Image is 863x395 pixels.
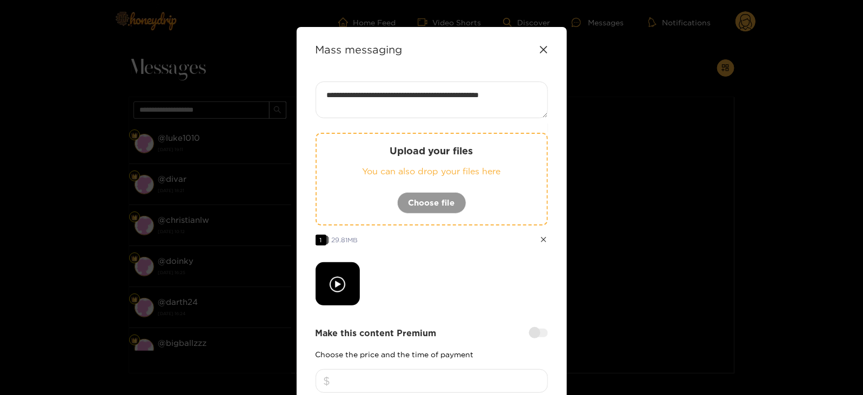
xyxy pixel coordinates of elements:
span: 1 [316,235,326,246]
strong: Make this content Premium [316,327,437,339]
p: Upload your files [338,145,525,157]
button: Choose file [397,192,466,214]
strong: Mass messaging [316,43,403,56]
span: 29.81 MB [332,236,358,243]
p: Choose the price and the time of payment [316,350,548,358]
p: You can also drop your files here [338,165,525,178]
